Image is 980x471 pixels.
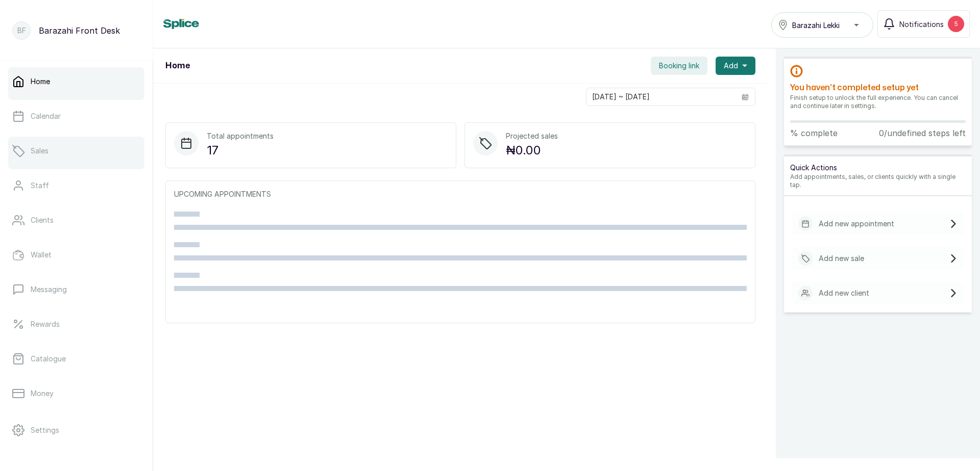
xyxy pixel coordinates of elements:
[506,141,558,160] p: ₦0.00
[771,12,873,38] button: Barazahi Lekki
[31,111,61,121] p: Calendar
[8,67,144,96] a: Home
[39,24,120,37] p: Barazahi Front Desk
[742,93,749,100] svg: calendar
[948,16,964,32] div: 5
[8,275,144,304] a: Messaging
[790,173,966,189] p: Add appointments, sales, or clients quickly with a single tap.
[31,250,52,260] p: Wallet
[17,25,26,36] p: BF
[165,60,190,72] h1: Home
[31,388,54,399] p: Money
[506,131,558,141] p: Projected sales
[31,425,59,435] p: Settings
[899,19,944,30] span: Notifications
[8,379,144,408] a: Money
[8,416,144,444] a: Settings
[8,171,144,200] a: Staff
[877,10,970,38] button: Notifications5
[8,345,144,373] a: Catalogue
[8,206,144,234] a: Clients
[716,57,755,75] button: Add
[31,284,67,295] p: Messaging
[879,127,966,139] p: 0/undefined steps left
[8,102,144,130] a: Calendar
[819,219,894,229] p: Add new appointment
[790,127,838,139] p: % complete
[819,288,869,298] p: Add new client
[31,76,50,87] p: Home
[31,215,54,225] p: Clients
[31,180,49,191] p: Staff
[790,82,966,94] h2: You haven’t completed setup yet
[31,146,48,156] p: Sales
[659,61,699,71] span: Booking link
[8,310,144,338] a: Rewards
[31,354,66,364] p: Catalogue
[8,241,144,269] a: Wallet
[651,57,707,75] button: Booking link
[207,141,274,160] p: 17
[586,88,736,106] input: Select date
[790,94,966,110] p: Finish setup to unlock the full experience. You can cancel and continue later in settings.
[207,131,274,141] p: Total appointments
[8,137,144,165] a: Sales
[790,163,966,173] p: Quick Actions
[792,20,840,31] span: Barazahi Lekki
[174,189,747,199] p: UPCOMING APPOINTMENTS
[819,253,864,264] p: Add new sale
[724,61,738,71] span: Add
[31,319,60,329] p: Rewards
